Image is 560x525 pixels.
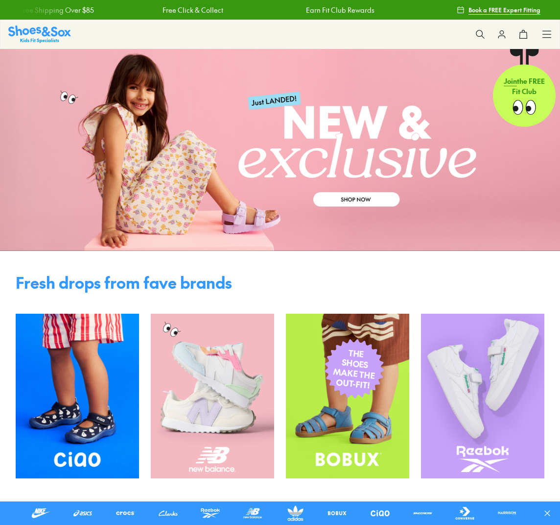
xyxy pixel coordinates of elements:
[286,314,409,478] img: SNS_WEBASSETS_GRID_1080x1440_xx_9.png
[504,77,517,87] span: Join
[421,314,544,478] img: SNS_WEBASSETS_GRID_1080x1440_xx_3_4ada1011-ea31-4036-a210-2334cf852730.png
[8,25,71,43] img: SNS_Logo_Responsive.svg
[163,5,223,15] a: Free Click & Collect
[493,49,556,127] a: Jointhe FREE Fit Club
[468,5,540,14] span: Book a FREE Expert Fitting
[8,25,71,43] a: Shoes & Sox
[306,5,374,15] a: Earn Fit Club Rewards
[457,1,540,19] a: Book a FREE Expert Fitting
[16,314,139,478] img: SNS_WEBASSETS_GRID_1080x1440_xx_40c115a7-2d61-44a0-84d6-f6b8707e44ea.png
[20,5,94,15] a: Free Shipping Over $85
[151,314,274,478] img: SNS_WEBASSETS_GRID_1080x1440_xx_2.png
[331,347,377,391] span: THE SHOES MAKE THE OUT-FIT!
[286,314,409,478] a: THESHOESMAKE THEOUT-FIT!
[493,70,556,106] p: the FREE Fit Club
